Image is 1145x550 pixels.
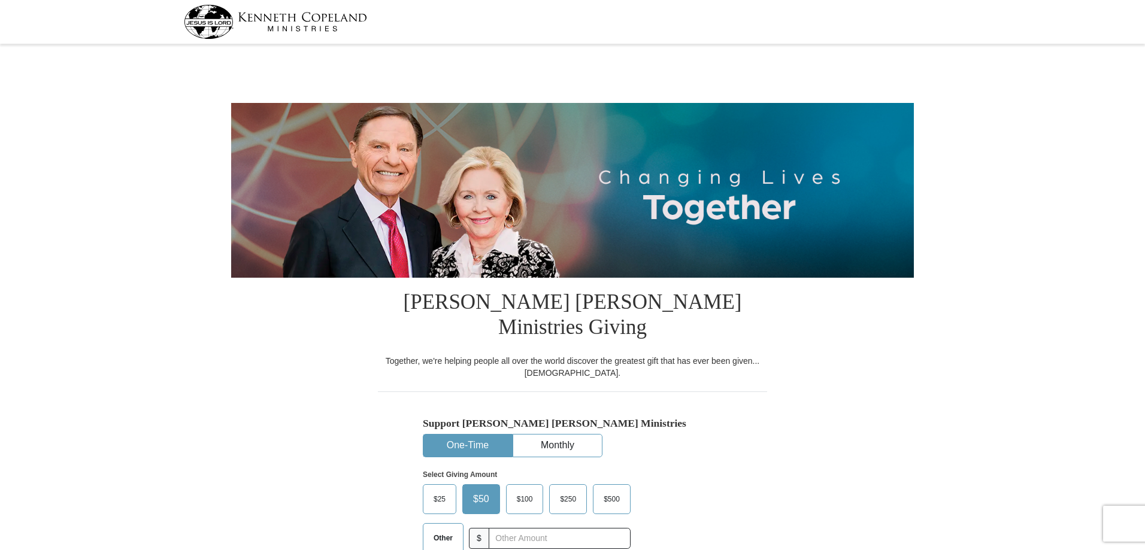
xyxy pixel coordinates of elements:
h5: Support [PERSON_NAME] [PERSON_NAME] Ministries [423,417,722,430]
span: $250 [554,490,582,508]
h1: [PERSON_NAME] [PERSON_NAME] Ministries Giving [378,278,767,355]
img: kcm-header-logo.svg [184,5,367,39]
span: $50 [467,490,495,508]
button: One-Time [423,434,512,457]
span: $ [469,528,489,549]
span: $100 [511,490,539,508]
span: Other [428,529,459,547]
button: Monthly [513,434,602,457]
strong: Select Giving Amount [423,470,497,479]
div: Together, we're helping people all over the world discover the greatest gift that has ever been g... [378,355,767,379]
span: $25 [428,490,452,508]
span: $500 [598,490,626,508]
input: Other Amount [489,528,631,549]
